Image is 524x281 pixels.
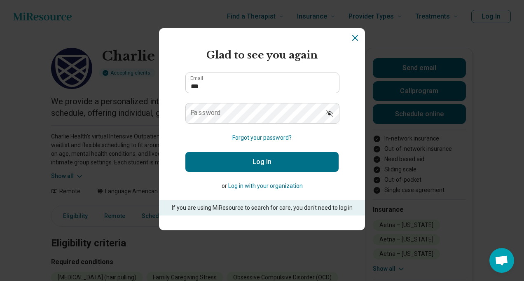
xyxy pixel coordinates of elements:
[228,182,303,190] button: Log in with your organization
[350,33,360,43] button: Dismiss
[185,48,339,63] h2: Glad to see you again
[171,204,353,212] p: If you are using MiResource to search for care, you don’t need to log in
[190,110,221,116] label: Password
[185,152,339,172] button: Log In
[159,28,365,230] section: Login Dialog
[232,133,292,142] button: Forgot your password?
[190,76,203,81] label: Email
[320,103,339,123] button: Show password
[185,182,339,190] p: or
